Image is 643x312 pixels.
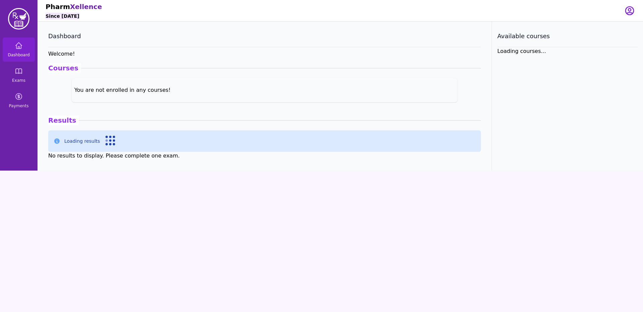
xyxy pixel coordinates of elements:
[48,32,481,40] h3: Dashboard
[12,78,25,83] span: Exams
[46,3,70,11] span: Pharm
[70,3,102,11] span: Xellence
[3,63,35,87] a: Exams
[3,88,35,113] a: Payments
[48,63,81,73] span: Courses
[48,50,481,58] h6: Welcome !
[3,38,35,62] a: Dashboard
[72,83,457,97] div: You are not enrolled in any courses!
[497,32,638,40] h3: Available courses
[497,47,638,55] div: Loading courses...
[48,152,481,160] div: No results to display. Please complete one exam.
[48,116,79,125] span: Results
[46,13,79,19] h6: Since [DATE]
[8,52,29,58] span: Dashboard
[64,138,100,144] p: Loading results
[8,8,29,29] img: PharmXellence Logo
[9,103,29,109] span: Payments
